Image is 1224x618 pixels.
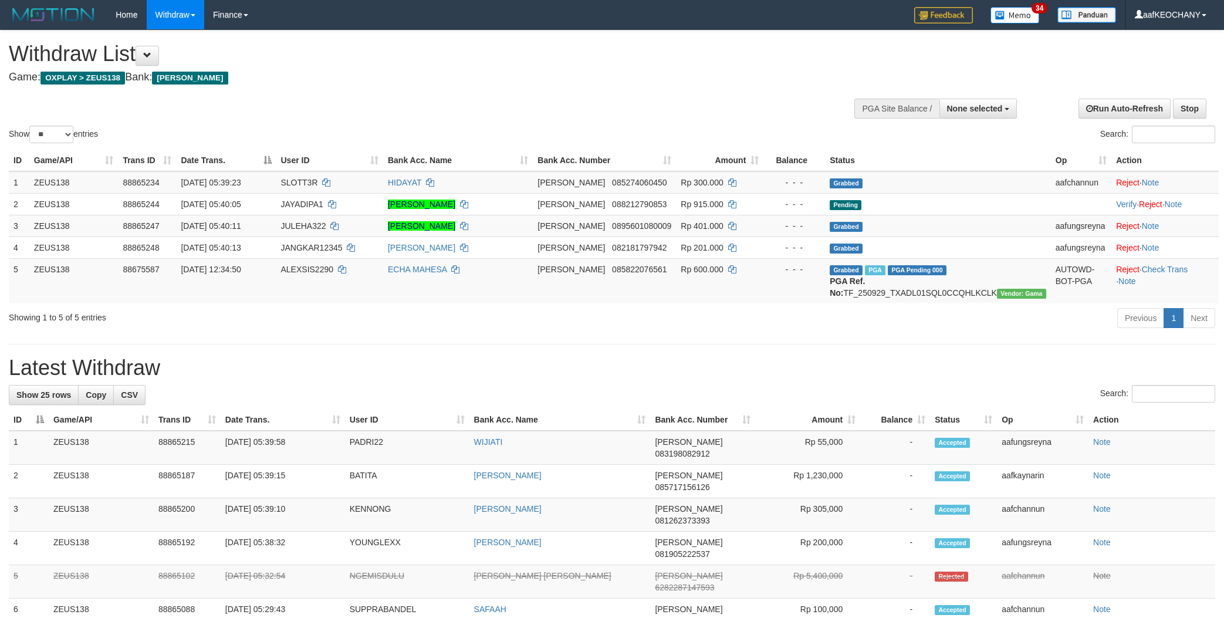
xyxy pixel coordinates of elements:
[1142,243,1159,252] a: Note
[9,42,804,66] h1: Withdraw List
[9,532,49,565] td: 4
[9,385,79,405] a: Show 25 rows
[1111,215,1219,237] td: ·
[1051,258,1111,303] td: AUTOWD-BOT-PGA
[181,265,241,274] span: [DATE] 12:34:50
[176,150,276,171] th: Date Trans.: activate to sort column descending
[86,390,106,400] span: Copy
[997,565,1088,599] td: aafchannun
[1051,171,1111,194] td: aafchannun
[830,244,863,254] span: Grabbed
[9,126,98,143] label: Show entries
[345,565,469,599] td: NGEMISDULU
[681,200,723,209] span: Rp 915.000
[1100,385,1215,403] label: Search:
[997,289,1046,299] span: Vendor URL: https://trx31.1velocity.biz
[676,150,763,171] th: Amount: activate to sort column ascending
[612,243,667,252] span: Copy 082181797942 to clipboard
[281,243,343,252] span: JANGKAR12345
[9,171,29,194] td: 1
[1132,126,1215,143] input: Search:
[281,221,326,231] span: JULEHA322
[655,605,722,614] span: [PERSON_NAME]
[681,178,723,187] span: Rp 300.000
[1093,571,1111,580] a: Note
[768,198,820,210] div: - - -
[29,237,119,258] td: ZEUS138
[854,99,939,119] div: PGA Site Balance /
[655,471,722,480] span: [PERSON_NAME]
[1057,7,1116,23] img: panduan.png
[860,409,930,431] th: Balance: activate to sort column ascending
[9,498,49,532] td: 3
[113,385,146,405] a: CSV
[345,409,469,431] th: User ID: activate to sort column ascending
[860,465,930,498] td: -
[388,221,455,231] a: [PERSON_NAME]
[474,538,542,547] a: [PERSON_NAME]
[612,221,671,231] span: Copy 0895601080009 to clipboard
[1111,237,1219,258] td: ·
[29,215,119,237] td: ZEUS138
[29,150,119,171] th: Game/API: activate to sort column ascending
[755,465,860,498] td: Rp 1,230,000
[388,200,455,209] a: [PERSON_NAME]
[825,150,1051,171] th: Status
[40,72,125,85] span: OXPLAY > ZEUS138
[221,532,345,565] td: [DATE] 05:38:32
[181,221,241,231] span: [DATE] 05:40:11
[1093,504,1111,514] a: Note
[1132,385,1215,403] input: Search:
[49,498,154,532] td: ZEUS138
[655,504,722,514] span: [PERSON_NAME]
[9,237,29,258] td: 4
[276,150,383,171] th: User ID: activate to sort column ascending
[768,220,820,232] div: - - -
[29,193,119,215] td: ZEUS138
[121,390,138,400] span: CSV
[9,215,29,237] td: 3
[830,200,861,210] span: Pending
[49,532,154,565] td: ZEUS138
[9,193,29,215] td: 2
[474,571,611,580] a: [PERSON_NAME] [PERSON_NAME]
[345,465,469,498] td: BATITA
[221,465,345,498] td: [DATE] 05:39:15
[345,532,469,565] td: YOUNGLEXX
[9,409,49,431] th: ID: activate to sort column descending
[1032,3,1047,13] span: 34
[681,243,723,252] span: Rp 201.000
[755,431,860,465] td: Rp 55,000
[281,265,334,274] span: ALEXSIS2290
[221,565,345,599] td: [DATE] 05:32:54
[612,178,667,187] span: Copy 085274060450 to clipboard
[1116,178,1140,187] a: Reject
[537,265,605,274] span: [PERSON_NAME]
[930,409,997,431] th: Status: activate to sort column ascending
[1078,99,1171,119] a: Run Auto-Refresh
[1116,243,1140,252] a: Reject
[1111,193,1219,215] td: · ·
[655,516,709,525] span: Copy 081262373393 to clipboard
[914,7,973,23] img: Feedback.jpg
[1100,126,1215,143] label: Search:
[1088,409,1215,431] th: Action
[860,532,930,565] td: -
[49,465,154,498] td: ZEUS138
[1142,265,1188,274] a: Check Trans
[49,409,154,431] th: Game/API: activate to sort column ascending
[755,565,860,599] td: Rp 5,400,000
[1116,221,1140,231] a: Reject
[49,565,154,599] td: ZEUS138
[221,498,345,532] td: [DATE] 05:39:10
[655,549,709,559] span: Copy 081905222537 to clipboard
[768,177,820,188] div: - - -
[947,104,1003,113] span: None selected
[9,465,49,498] td: 2
[997,409,1088,431] th: Op: activate to sort column ascending
[655,571,722,580] span: [PERSON_NAME]
[388,243,455,252] a: [PERSON_NAME]
[755,532,860,565] td: Rp 200,000
[9,72,804,83] h4: Game: Bank:
[768,242,820,254] div: - - -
